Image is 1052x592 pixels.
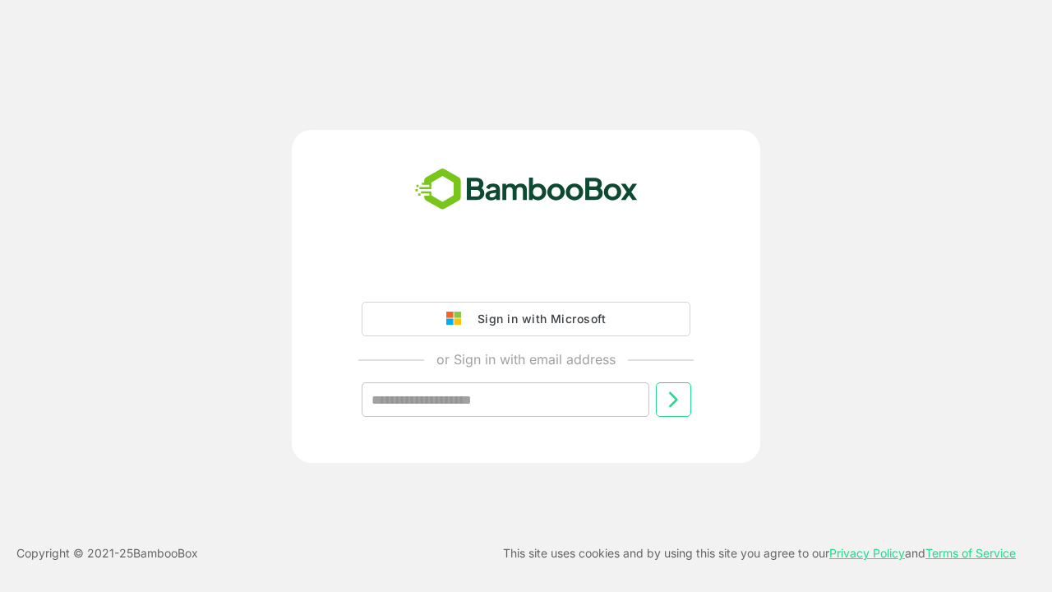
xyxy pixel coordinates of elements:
div: Sign in with Microsoft [469,308,606,330]
p: Copyright © 2021- 25 BambooBox [16,543,198,563]
a: Privacy Policy [829,546,905,560]
p: or Sign in with email address [436,349,616,369]
p: This site uses cookies and by using this site you agree to our and [503,543,1016,563]
img: bamboobox [406,163,647,217]
button: Sign in with Microsoft [362,302,690,336]
img: google [446,312,469,326]
a: Terms of Service [925,546,1016,560]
